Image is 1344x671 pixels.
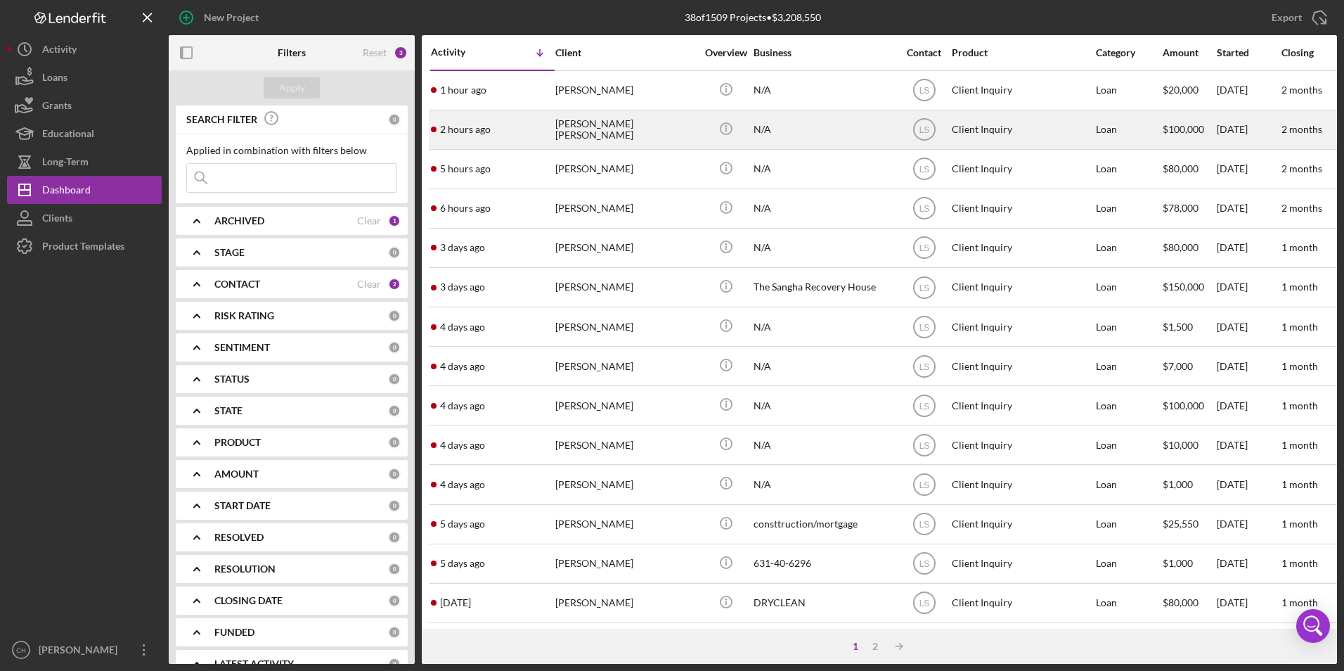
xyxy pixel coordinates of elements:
[919,480,929,490] text: LS
[440,479,485,490] time: 2025-08-29 12:21
[865,641,885,652] div: 2
[1217,111,1280,148] div: [DATE]
[1096,466,1161,503] div: Loan
[1217,72,1280,109] div: [DATE]
[169,4,273,32] button: New Project
[555,47,696,58] div: Client
[555,387,696,424] div: [PERSON_NAME]
[1163,545,1215,582] div: $1,000
[1163,624,1215,661] div: $35,000
[42,176,91,207] div: Dashboard
[1217,426,1280,464] div: [DATE]
[214,215,264,226] b: ARCHIVED
[1217,584,1280,622] div: [DATE]
[7,148,162,176] a: Long-Term
[1281,400,1318,411] time: 1 month
[952,269,1092,306] div: Client Inquiry
[388,563,401,575] div: 0
[1163,426,1215,464] div: $10,000
[1281,557,1318,569] time: 1 month
[7,232,162,260] button: Product Templates
[1163,506,1215,543] div: $25,550
[42,91,72,123] div: Grants
[394,46,408,60] div: 3
[754,466,894,503] div: N/A
[388,113,401,126] div: 0
[7,120,162,148] button: Educational
[846,641,865,652] div: 1
[1217,151,1280,188] div: [DATE]
[42,35,77,67] div: Activity
[555,190,696,227] div: [PERSON_NAME]
[699,47,752,58] div: Overview
[555,111,696,148] div: [PERSON_NAME] [PERSON_NAME]
[1096,347,1161,385] div: Loan
[7,204,162,232] button: Clients
[214,563,276,575] b: RESOLUTION
[431,46,493,58] div: Activity
[1096,190,1161,227] div: Loan
[1258,4,1337,32] button: Export
[440,361,485,372] time: 2025-08-29 18:31
[7,63,162,91] a: Loans
[357,215,381,226] div: Clear
[555,308,696,345] div: [PERSON_NAME]
[388,594,401,607] div: 0
[214,279,260,290] b: CONTACT
[388,499,401,512] div: 0
[754,47,894,58] div: Business
[388,341,401,354] div: 0
[1163,387,1215,424] div: $100,000
[214,500,271,511] b: START DATE
[388,278,401,290] div: 2
[555,426,696,464] div: [PERSON_NAME]
[440,124,491,135] time: 2025-09-02 19:53
[1163,151,1215,188] div: $80,000
[754,72,894,109] div: N/A
[1096,229,1161,267] div: Loan
[1163,190,1215,227] div: $78,000
[7,35,162,63] a: Activity
[952,584,1092,622] div: Client Inquiry
[952,387,1092,424] div: Client Inquiry
[555,545,696,582] div: [PERSON_NAME]
[388,436,401,449] div: 0
[42,120,94,151] div: Educational
[952,72,1092,109] div: Client Inquiry
[919,401,929,411] text: LS
[1096,111,1161,148] div: Loan
[1217,387,1280,424] div: [DATE]
[1163,347,1215,385] div: $7,000
[919,362,929,371] text: LS
[440,321,485,333] time: 2025-08-30 06:39
[42,204,72,236] div: Clients
[1217,506,1280,543] div: [DATE]
[1217,545,1280,582] div: [DATE]
[279,77,305,98] div: Apply
[1281,241,1318,253] time: 1 month
[214,247,245,258] b: STAGE
[214,310,274,321] b: RISK RATING
[919,322,929,332] text: LS
[388,246,401,259] div: 0
[919,165,929,174] text: LS
[754,506,894,543] div: consttruction/mortgage
[685,12,821,23] div: 38 of 1509 Projects • $3,208,550
[42,63,67,95] div: Loans
[1217,466,1280,503] div: [DATE]
[1163,111,1215,148] div: $100,000
[440,558,485,569] time: 2025-08-28 15:14
[214,658,294,670] b: LATEST ACTIVITY
[1096,426,1161,464] div: Loan
[1217,190,1280,227] div: [DATE]
[1281,123,1322,135] time: 2 months
[952,624,1092,661] div: Client Inquiry
[440,281,485,293] time: 2025-08-30 14:45
[7,176,162,204] button: Dashboard
[1217,308,1280,345] div: [DATE]
[952,190,1092,227] div: Client Inquiry
[754,229,894,267] div: N/A
[1096,47,1161,58] div: Category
